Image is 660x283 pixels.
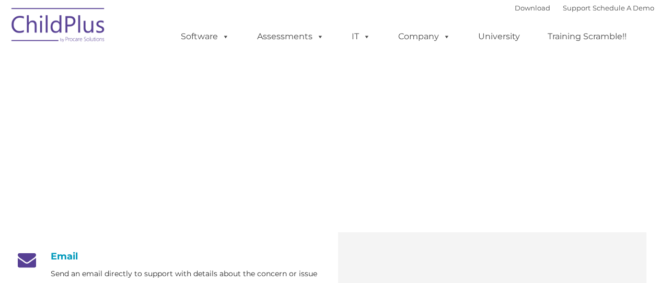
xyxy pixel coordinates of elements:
[6,1,111,53] img: ChildPlus by Procare Solutions
[563,4,590,12] a: Support
[170,26,240,47] a: Software
[515,4,654,12] font: |
[537,26,637,47] a: Training Scramble!!
[468,26,530,47] a: University
[341,26,381,47] a: IT
[515,4,550,12] a: Download
[593,4,654,12] a: Schedule A Demo
[388,26,461,47] a: Company
[14,251,322,262] h4: Email
[247,26,334,47] a: Assessments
